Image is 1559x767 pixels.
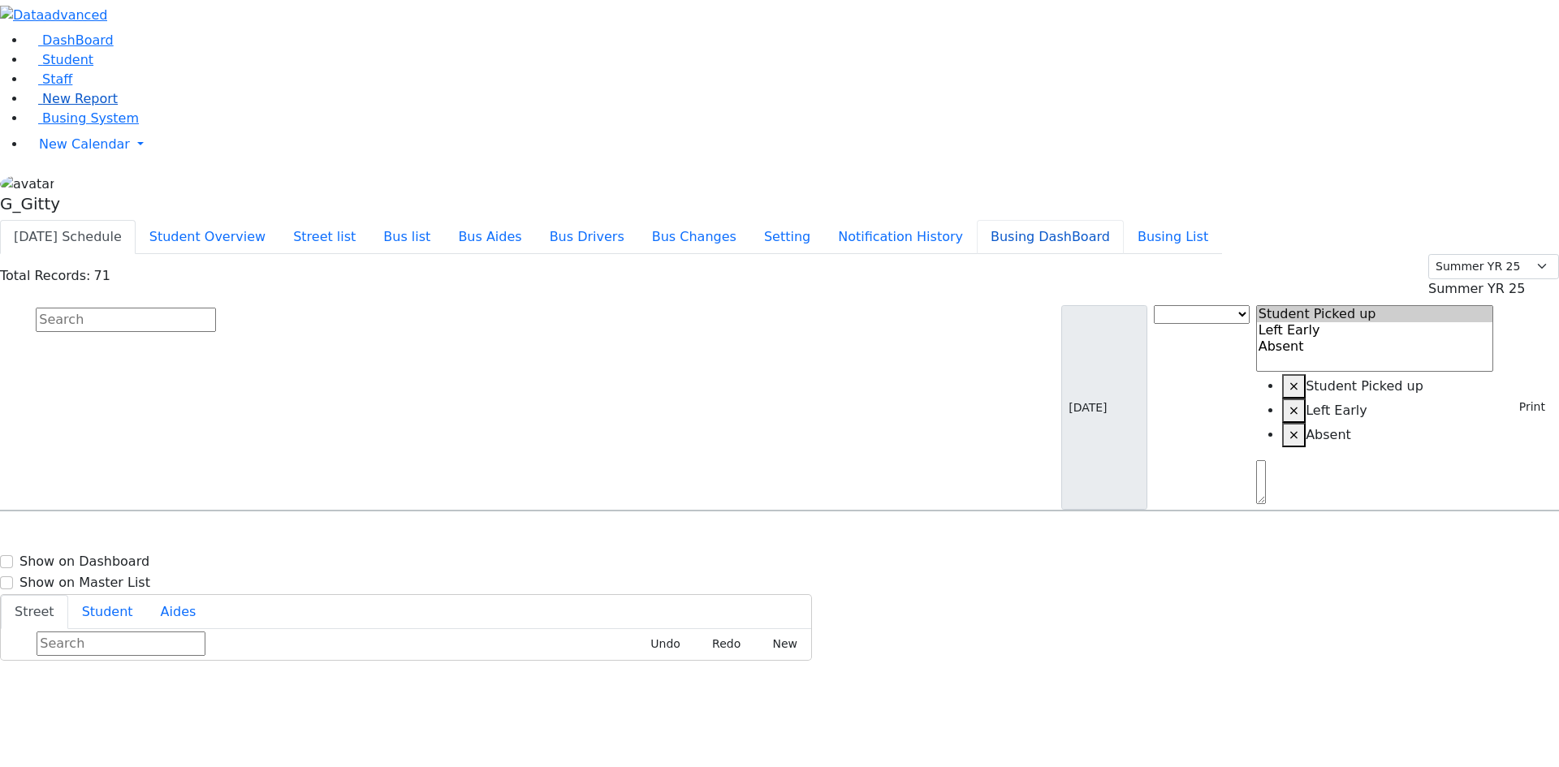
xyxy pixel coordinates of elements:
span: Summer YR 25 [1428,281,1525,296]
span: Student Picked up [1306,378,1423,394]
button: Street [1,595,68,629]
button: Bus Aides [444,220,535,254]
span: Student [42,52,93,67]
span: 71 [93,268,110,283]
li: Left Early [1282,399,1494,423]
button: Student [68,595,147,629]
a: Staff [26,71,72,87]
button: Aides [147,595,210,629]
button: Busing List [1124,220,1222,254]
label: Show on Master List [19,573,150,592]
button: Notification History [824,220,977,254]
button: Remove item [1282,423,1306,447]
a: New Report [26,91,118,106]
button: Setting [750,220,824,254]
li: Absent [1282,423,1494,447]
span: × [1289,427,1299,442]
a: DashBoard [26,32,114,48]
button: New [754,631,805,657]
button: Print [1500,394,1553,420]
div: Street [1,629,811,660]
span: × [1289,378,1299,394]
button: Undo [633,631,688,657]
span: Left Early [1306,403,1367,418]
button: Student Overview [136,220,279,254]
button: Street list [279,220,369,254]
button: Remove item [1282,399,1306,423]
span: New Report [42,91,118,106]
button: Redo [694,631,748,657]
option: Absent [1257,338,1493,355]
span: Busing System [42,110,139,126]
span: New Calendar [39,136,130,152]
a: Student [26,52,93,67]
button: Bus list [369,220,444,254]
button: Bus Changes [638,220,750,254]
input: Search [37,631,205,656]
span: Staff [42,71,72,87]
span: DashBoard [42,32,114,48]
option: Student Picked up [1257,306,1493,322]
button: Bus Drivers [536,220,638,254]
button: Busing DashBoard [977,220,1124,254]
a: Busing System [26,110,139,126]
button: Remove item [1282,374,1306,399]
textarea: Search [1256,460,1266,504]
li: Student Picked up [1282,374,1494,399]
span: × [1289,403,1299,418]
input: Search [36,308,216,332]
label: Show on Dashboard [19,552,149,571]
option: Left Early [1257,322,1493,338]
select: Default select example [1428,254,1559,279]
a: New Calendar [26,128,1559,161]
span: Absent [1306,427,1351,442]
